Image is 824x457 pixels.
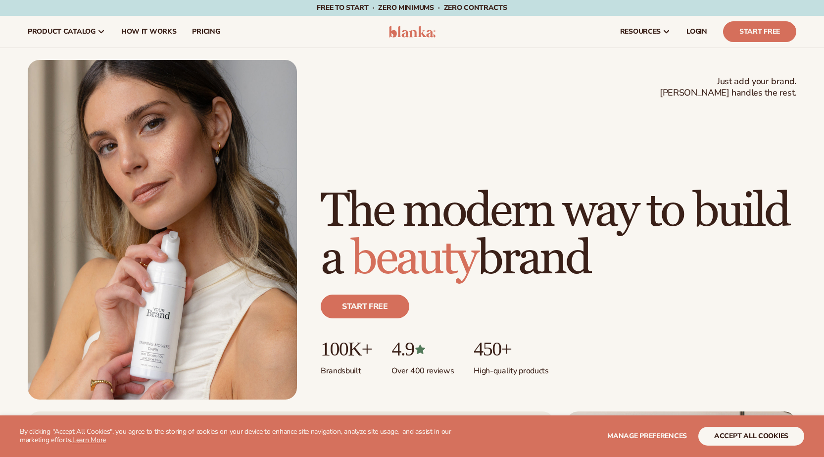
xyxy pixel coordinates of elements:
[72,435,106,445] a: Learn More
[698,427,804,446] button: accept all cookies
[391,360,454,376] p: Over 400 reviews
[20,16,113,48] a: product catalog
[474,360,548,376] p: High-quality products
[391,338,454,360] p: 4.9
[321,360,372,376] p: Brands built
[607,427,687,446] button: Manage preferences
[192,28,220,36] span: pricing
[607,431,687,441] span: Manage preferences
[28,60,297,400] img: Female holding tanning mousse.
[660,76,796,99] span: Just add your brand. [PERSON_NAME] handles the rest.
[723,21,796,42] a: Start Free
[612,16,679,48] a: resources
[620,28,661,36] span: resources
[113,16,185,48] a: How It Works
[351,230,477,288] span: beauty
[321,295,409,318] a: Start free
[20,428,478,445] p: By clicking "Accept All Cookies", you agree to the storing of cookies on your device to enhance s...
[388,26,436,38] img: logo
[28,28,96,36] span: product catalog
[321,338,372,360] p: 100K+
[474,338,548,360] p: 450+
[121,28,177,36] span: How It Works
[321,188,796,283] h1: The modern way to build a brand
[686,28,707,36] span: LOGIN
[317,3,507,12] span: Free to start · ZERO minimums · ZERO contracts
[679,16,715,48] a: LOGIN
[184,16,228,48] a: pricing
